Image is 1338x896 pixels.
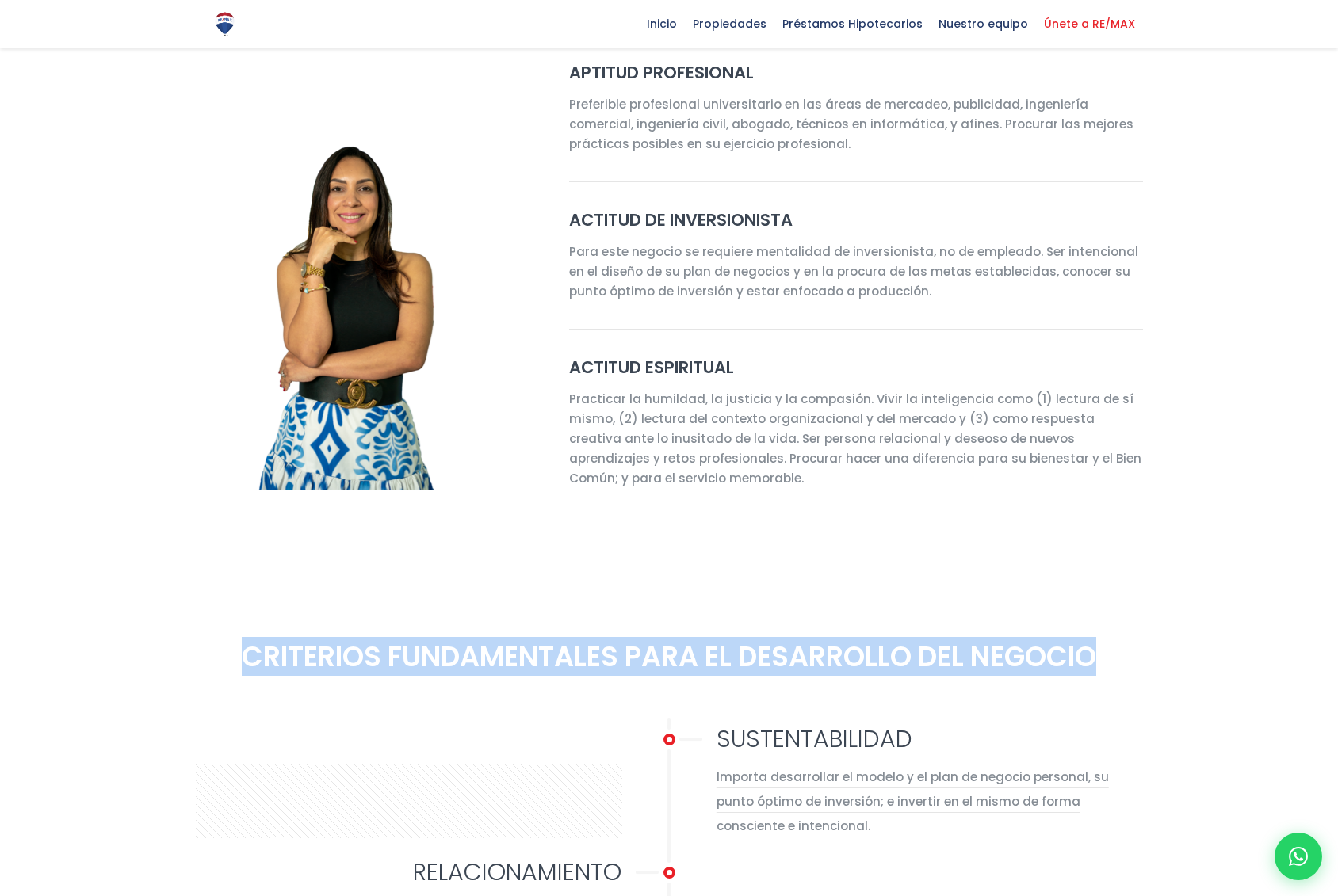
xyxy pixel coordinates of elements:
input: No [4,387,14,398]
span: Masculino [492,178,539,190]
span: Nuestro equipo [931,12,1036,36]
div: Importa desarrollar el modelo y el plan de negocio personal, su punto óptimo de inversión; e inve... [717,764,1143,838]
span: Sí [18,367,28,379]
span: Préstamos Hipotecarios [774,12,931,36]
input: No [478,532,488,543]
h3: RELACIONAMIENTO [195,858,621,886]
input: Sí [4,366,14,376]
p: Preferible profesional universitario en las áreas de mercadeo, publicidad, ingeniería comercial, ... [569,94,1143,154]
input: Sí [478,687,488,697]
p: Para este negocio se requiere mentalidad de inversionista, no de empleado. Ser intencional en el ... [569,242,1143,301]
h2: CRITERIOS FUNDAMENTALES PARA EL DESARROLLO DEL NEGOCIO [195,639,1143,674]
input: Cédula [4,156,14,166]
span: Únete a RE/MAX [1036,12,1143,36]
input: No [4,532,14,543]
h4: ACTITUD ESPIRITUAL [569,357,1143,377]
span: Pasaporte [18,178,65,190]
input: Sí [478,511,488,521]
input: No [4,628,14,639]
input: Masculino [478,177,488,188]
input: Sí [4,607,14,617]
span: Apellidos [474,2,516,13]
span: Propiedades [685,12,774,36]
span: Sí [18,512,28,524]
span: No [492,709,506,721]
span: No [18,709,32,721]
span: Género [474,132,508,143]
span: "¿Cuánto está dispuesto a invertir mensualmente en su negocio en dólares (USD)?" [474,566,858,594]
span: No [18,388,32,400]
span: Nacionalidad [474,341,533,353]
span: Sector [474,421,504,433]
p: Practicar la humildad, la justicia y la compasión. Vivir la inteligencia como (1) lectura de sí m... [569,389,1143,488]
span: Inicio [639,12,685,36]
input: Sí [4,687,14,697]
span: Sí [492,688,502,700]
span: Número de teléfono [474,67,564,78]
span: No [18,629,32,641]
input: Femenino [478,156,488,166]
input: No [478,708,488,719]
input: Sí [4,511,14,521]
h4: APTITUD PROFESIONAL [569,63,1143,82]
span: Cédula [18,157,51,169]
span: Sí [492,512,502,524]
img: Logo de REMAX [211,10,239,38]
span: Sí [18,608,28,620]
span: ¿Tiene experiencia en el sector inmobiliario? [474,486,678,498]
input: No [4,708,14,719]
h3: SUSTENTABILIDAD [717,725,1143,753]
span: ¿Tiene un empleo actualmente? [474,662,621,674]
span: Femenino [492,157,538,169]
input: Pasaporte [4,177,14,188]
span: No [18,533,32,545]
span: No [492,533,506,545]
span: Sí [18,688,28,700]
h4: ACTITUD DE INVERSIONISTA [569,210,1143,230]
